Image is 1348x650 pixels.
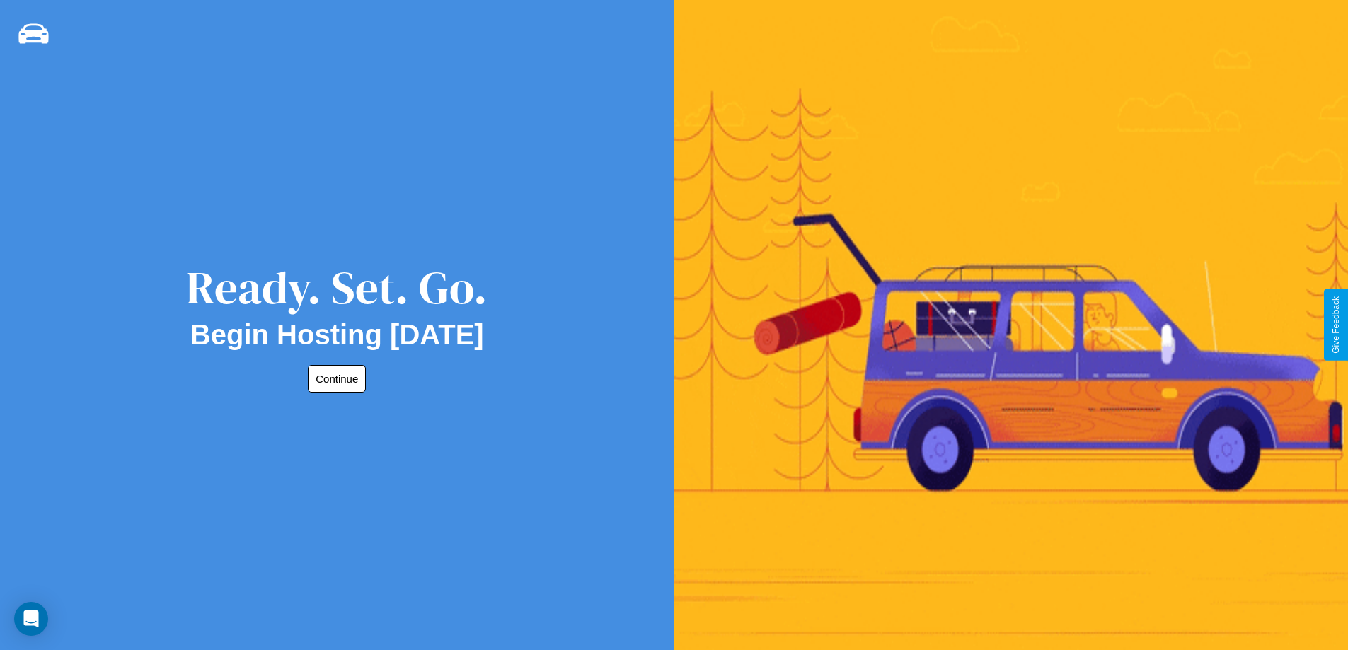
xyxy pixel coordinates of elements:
div: Open Intercom Messenger [14,602,48,636]
button: Continue [308,365,366,393]
h2: Begin Hosting [DATE] [190,319,484,351]
div: Ready. Set. Go. [186,256,488,319]
div: Give Feedback [1331,296,1341,354]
